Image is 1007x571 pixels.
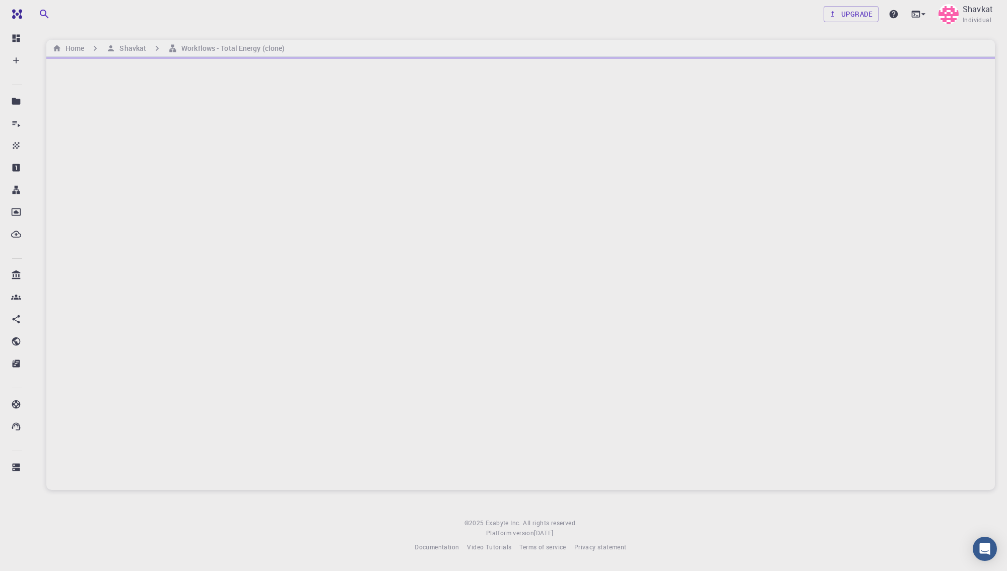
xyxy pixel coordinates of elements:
[534,529,555,537] span: [DATE] .
[486,519,521,527] span: Exabyte Inc.
[574,542,627,552] a: Privacy statement
[50,43,287,54] nav: breadcrumb
[8,9,22,19] img: logo
[467,543,511,551] span: Video Tutorials
[415,542,459,552] a: Documentation
[464,518,486,528] span: © 2025
[534,528,555,538] a: [DATE].
[963,3,993,15] p: Shavkat
[115,43,146,54] h6: Shavkat
[574,543,627,551] span: Privacy statement
[486,518,521,528] a: Exabyte Inc.
[486,528,534,538] span: Platform version
[519,542,566,552] a: Terms of service
[61,43,84,54] h6: Home
[973,537,997,561] div: Open Intercom Messenger
[467,542,511,552] a: Video Tutorials
[519,543,566,551] span: Terms of service
[415,543,459,551] span: Documentation
[963,15,991,25] span: Individual
[824,6,879,22] a: Upgrade
[177,43,285,54] h6: Workflows - Total Energy (clone)
[523,518,577,528] span: All rights reserved.
[938,4,959,24] img: Shavkat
